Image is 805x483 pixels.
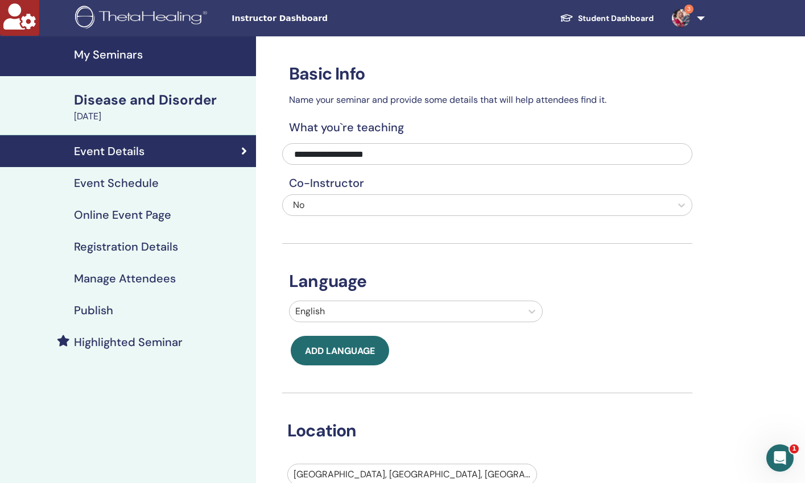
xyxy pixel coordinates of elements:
[293,199,304,211] span: No
[232,13,402,24] span: Instructor Dashboard
[74,176,159,190] h4: Event Schedule
[282,176,692,190] h4: Co-Instructor
[790,444,799,453] span: 1
[75,6,211,31] img: logo.png
[67,90,256,123] a: Disease and Disorder[DATE]
[282,120,692,134] h4: What you`re teaching
[74,48,249,61] h4: My Seminars
[74,90,249,110] div: Disease and Disorder
[551,8,663,29] a: Student Dashboard
[766,444,794,472] iframe: Intercom live chat
[74,208,171,222] h4: Online Event Page
[560,13,573,23] img: graduation-cap-white.svg
[282,93,692,107] p: Name your seminar and provide some details that will help attendees find it.
[74,335,183,349] h4: Highlighted Seminar
[74,272,176,285] h4: Manage Attendees
[672,9,690,27] img: default.jpg
[74,144,145,158] h4: Event Details
[74,110,249,123] div: [DATE]
[74,303,113,317] h4: Publish
[684,5,693,14] span: 3
[305,345,375,357] span: Add language
[282,271,692,292] h3: Language
[74,240,178,253] h4: Registration Details
[280,420,677,441] h3: Location
[291,336,389,365] button: Add language
[282,64,692,84] h3: Basic Info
